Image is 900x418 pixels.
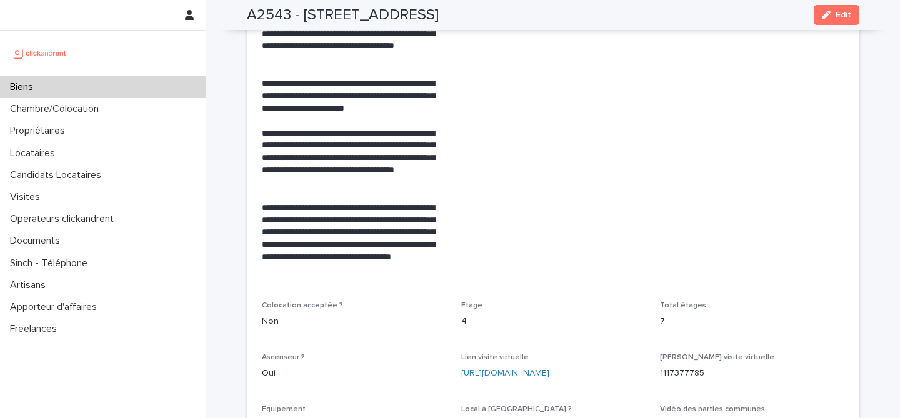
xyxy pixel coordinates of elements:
[10,41,71,66] img: UCB0brd3T0yccxBKYDjQ
[836,11,851,19] span: Edit
[660,354,774,361] span: [PERSON_NAME] visite virtuelle
[461,315,646,328] p: 4
[5,323,67,335] p: Freelances
[461,406,572,413] span: Local à [GEOGRAPHIC_DATA] ?
[5,125,75,137] p: Propriétaires
[5,213,124,225] p: Operateurs clickandrent
[262,406,306,413] span: Equipement
[461,354,529,361] span: Lien visite virtuelle
[262,302,343,309] span: Colocation acceptée ?
[660,315,844,328] p: 7
[5,191,50,203] p: Visites
[262,367,446,380] p: Oui
[5,301,107,313] p: Apporteur d'affaires
[5,279,56,291] p: Artisans
[5,169,111,181] p: Candidats Locataires
[660,367,844,380] p: 1117377785
[262,315,446,328] p: Non
[660,302,706,309] span: Total étages
[5,257,97,269] p: Sinch - Téléphone
[247,6,439,24] h2: A2543 - [STREET_ADDRESS]
[5,81,43,93] p: Biens
[5,103,109,115] p: Chambre/Colocation
[461,302,482,309] span: Etage
[814,5,859,25] button: Edit
[5,147,65,159] p: Locataires
[5,235,70,247] p: Documents
[461,369,549,377] a: [URL][DOMAIN_NAME]
[660,406,765,413] span: Vidéo des parties communes
[262,354,305,361] span: Ascenseur ?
